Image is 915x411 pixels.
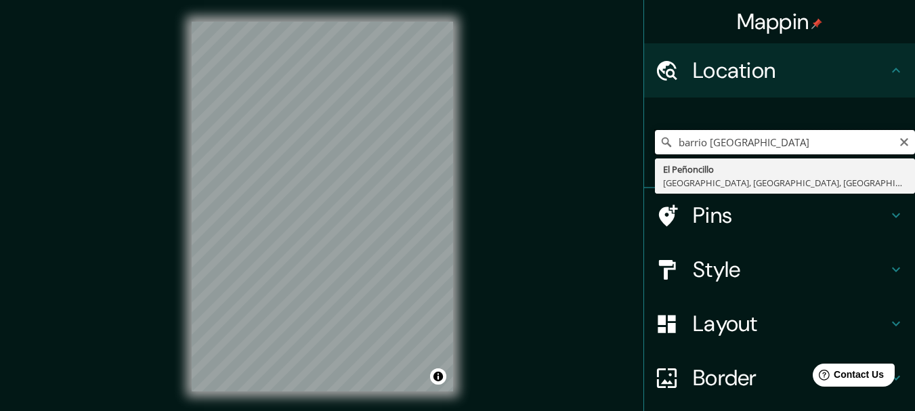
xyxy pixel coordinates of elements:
[644,43,915,98] div: Location
[693,256,888,283] h4: Style
[794,358,900,396] iframe: Help widget launcher
[192,22,453,391] canvas: Map
[655,130,915,154] input: Pick your city or area
[644,297,915,351] div: Layout
[737,8,823,35] h4: Mappin
[693,310,888,337] h4: Layout
[430,368,446,385] button: Toggle attribution
[693,364,888,391] h4: Border
[693,57,888,84] h4: Location
[644,242,915,297] div: Style
[644,351,915,405] div: Border
[899,135,910,148] button: Clear
[811,18,822,29] img: pin-icon.png
[663,163,907,176] div: El Peñoncillo
[663,176,907,190] div: [GEOGRAPHIC_DATA], [GEOGRAPHIC_DATA], [GEOGRAPHIC_DATA]
[644,188,915,242] div: Pins
[693,202,888,229] h4: Pins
